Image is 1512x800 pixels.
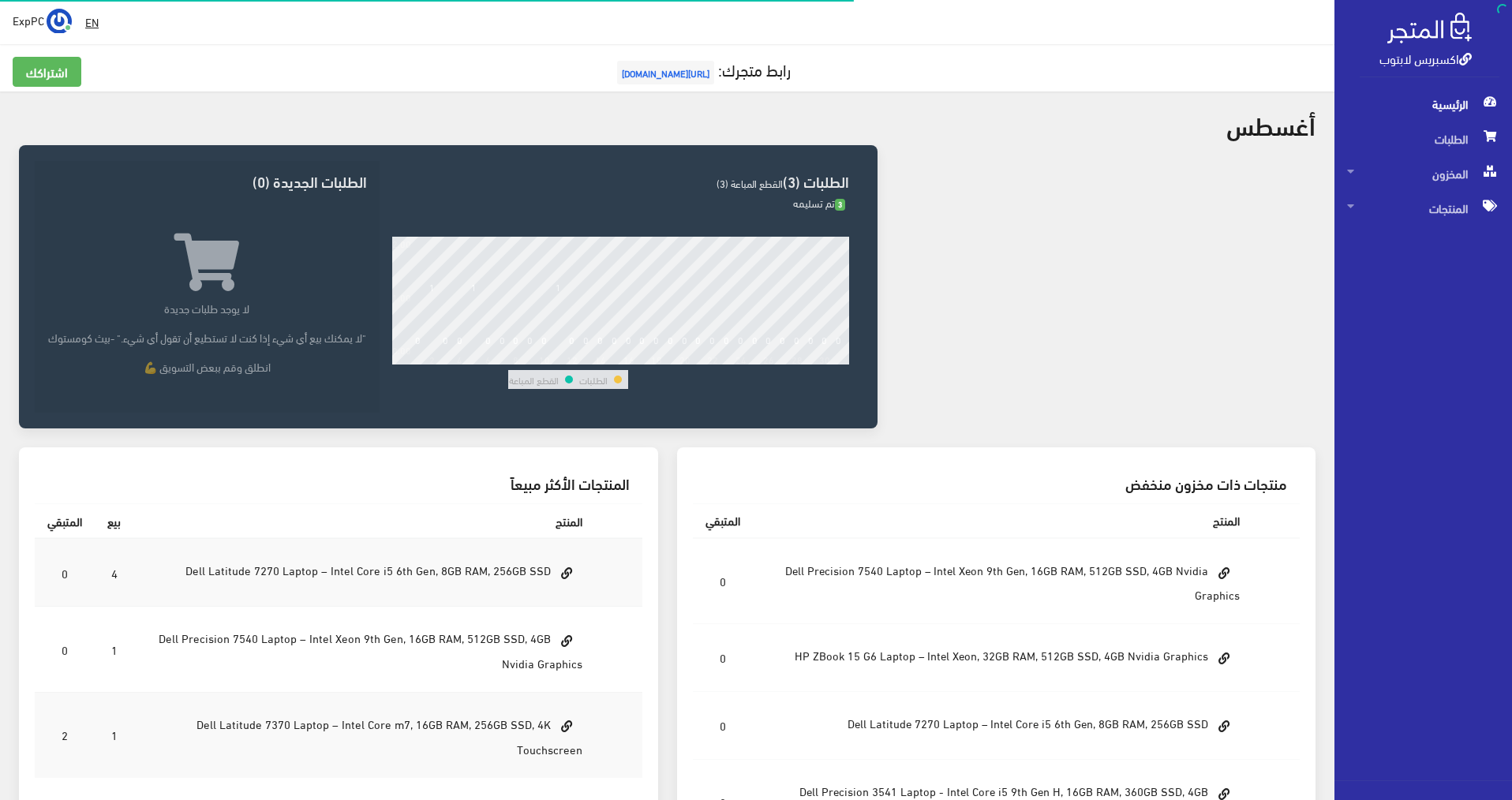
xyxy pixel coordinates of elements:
td: HP ZBook 15 G6 Laptop – Intel Xeon, 32GB RAM, 512GB SSD, 4GB Nvidia Graphics [753,624,1253,692]
td: Dell Precision 7540 Laptop – Intel Xeon 9th Gen, 16GB RAM, 512GB SSD, 4GB Nvidia Graphics [753,538,1253,624]
div: 26 [763,353,774,364]
u: EN [85,12,99,32]
span: المخزون [1347,156,1499,191]
div: 2 [429,353,435,364]
td: 0 [35,607,95,692]
div: 12 [567,353,578,364]
div: 20 [679,353,691,364]
th: المنتج [753,504,1253,538]
p: انطلق وقم ببعض التسويق 💪 [47,358,366,375]
td: 0 [693,692,753,760]
div: 8 [513,353,518,364]
a: المنتجات [1334,191,1512,226]
span: ExpPC [13,10,44,30]
a: اكسبريس لابتوب [1379,47,1472,69]
td: Dell Latitude 7370 Laptop – Intel Core m7, 16GB RAM, 256GB SSD, 4K Touchscreen [133,692,595,777]
span: القطع المباعة (3) [717,174,783,193]
div: 24 [735,353,747,364]
span: الطلبات [1347,121,1499,156]
div: 30 [819,353,830,364]
a: رابط متجرك:[URL][DOMAIN_NAME] [613,54,791,84]
span: [URL][DOMAIN_NAME] [617,61,714,84]
th: بيع [95,504,133,539]
span: 3 [835,199,845,211]
td: 0 [693,538,753,624]
td: 0 [35,538,95,607]
div: 22 [707,353,718,364]
td: الطلبات [578,370,608,389]
h2: أغسطس [1226,110,1316,138]
div: 10 [539,353,550,364]
div: 18 [651,353,662,364]
td: 2 [35,692,95,777]
a: الطلبات [1334,121,1512,156]
a: EN [79,8,105,36]
div: 16 [623,353,634,364]
h3: الطلبات (3) [392,174,849,189]
td: Dell Latitude 7270 Laptop – Intel Core i5 6th Gen, 8GB RAM, 256GB SSD [133,538,595,607]
h3: منتجات ذات مخزون منخفض [705,476,1288,491]
img: . [1387,13,1472,43]
td: Dell Latitude 7270 Laptop – Intel Core i5 6th Gen, 8GB RAM, 256GB SSD [753,692,1253,760]
a: المخزون [1334,156,1512,191]
td: القطع المباعة [508,370,560,389]
div: 14 [595,353,606,364]
h3: المنتجات الأكثر مبيعاً [47,476,630,491]
td: 0 [693,624,753,692]
div: 4 [457,353,462,364]
a: الرئيسية [1334,87,1512,121]
span: المنتجات [1347,191,1499,226]
div: 6 [485,353,491,364]
a: اشتراكك [13,57,81,87]
h3: الطلبات الجديدة (0) [47,174,366,189]
th: المنتج [133,504,595,539]
td: 1 [95,692,133,777]
td: 1 [95,607,133,692]
th: المتبقي [693,504,753,538]
div: 28 [792,353,803,364]
td: Dell Precision 7540 Laptop – Intel Xeon 9th Gen, 16GB RAM, 512GB SSD, 4GB Nvidia Graphics [133,607,595,692]
span: تم تسليمه [793,193,845,212]
img: ... [47,9,72,34]
span: الرئيسية [1347,87,1499,121]
th: المتبقي [35,504,95,539]
a: ... ExpPC [13,8,72,33]
td: 4 [95,538,133,607]
p: "لا يمكنك بيع أي شيء إذا كنت لا تستطيع أن تقول أي شيء." -بيث كومستوك [47,329,366,346]
p: لا يوجد طلبات جديدة [47,300,366,316]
